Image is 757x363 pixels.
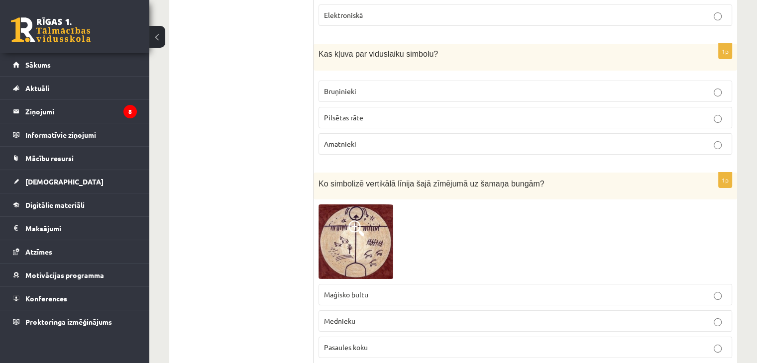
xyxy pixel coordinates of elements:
span: Konferences [25,294,67,303]
p: 1p [718,172,732,188]
span: Pasaules koku [324,343,368,352]
a: Sākums [13,53,137,76]
a: Proktoringa izmēģinājums [13,310,137,333]
a: Konferences [13,287,137,310]
input: Elektroniskā [714,12,722,20]
i: 8 [123,105,137,118]
input: Mednieku [714,318,722,326]
input: Pilsētas rāte [714,115,722,123]
a: Atzīmes [13,240,137,263]
legend: Informatīvie ziņojumi [25,123,137,146]
span: Proktoringa izmēģinājums [25,317,112,326]
a: Motivācijas programma [13,264,137,286]
span: Kas kļuva par viduslaiku simbolu? [319,50,438,58]
a: Digitālie materiāli [13,193,137,216]
input: Pasaules koku [714,345,722,353]
a: Mācību resursi [13,147,137,170]
span: Motivācijas programma [25,271,104,279]
span: Ko simbolizē vertikālā līnija šajā zīmējumā uz šamaņa bungām? [319,180,544,188]
span: Atzīmes [25,247,52,256]
a: Maksājumi [13,217,137,240]
legend: Maksājumi [25,217,137,240]
span: Mācību resursi [25,154,74,163]
span: [DEMOGRAPHIC_DATA] [25,177,104,186]
input: Bruņinieki [714,89,722,96]
a: Informatīvie ziņojumi [13,123,137,146]
span: Sākums [25,60,51,69]
span: Bruņinieki [324,87,356,95]
a: [DEMOGRAPHIC_DATA] [13,170,137,193]
span: Mednieku [324,316,355,325]
a: Ziņojumi8 [13,100,137,123]
legend: Ziņojumi [25,100,137,123]
p: 1p [718,43,732,59]
span: Aktuāli [25,84,49,92]
span: Amatnieki [324,139,356,148]
span: Pilsētas rāte [324,113,363,122]
a: Aktuāli [13,77,137,99]
img: 1.jpg [319,204,393,279]
input: Amatnieki [714,141,722,149]
span: Maģisko bultu [324,290,368,299]
input: Maģisko bultu [714,292,722,300]
span: Digitālie materiāli [25,200,85,209]
a: Rīgas 1. Tālmācības vidusskola [11,17,91,42]
span: Elektroniskā [324,10,363,19]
